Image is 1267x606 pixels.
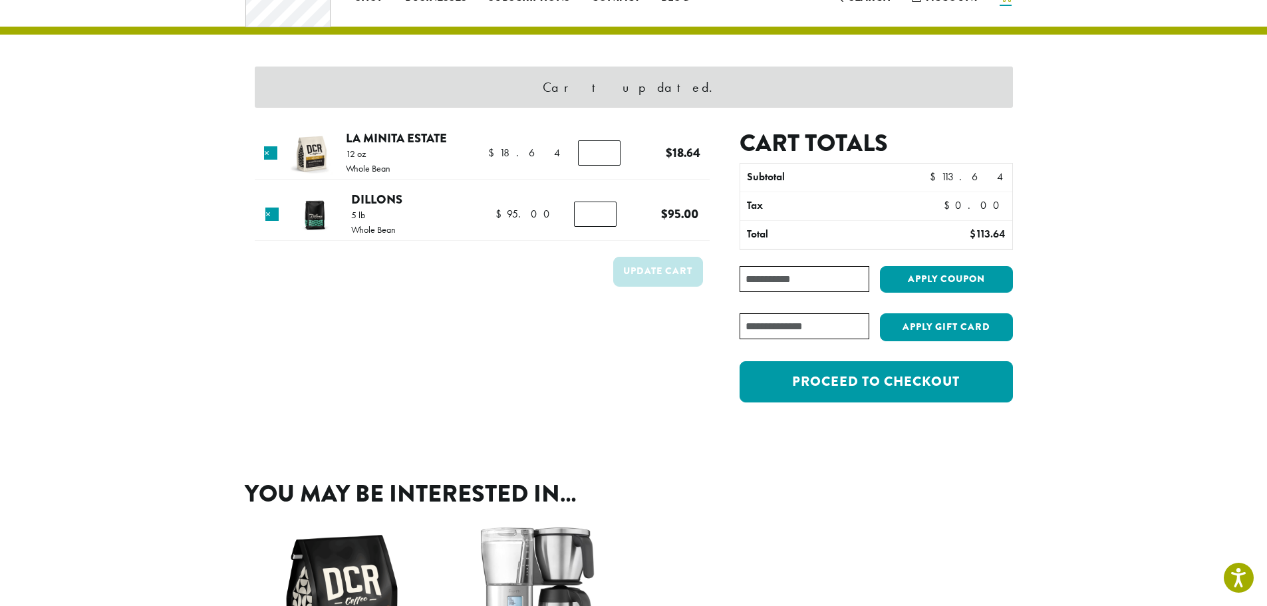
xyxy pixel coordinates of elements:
[351,210,396,220] p: 5 lb
[930,170,1005,184] bdi: 113.64
[944,198,955,212] span: $
[666,144,700,162] bdi: 18.64
[293,194,337,237] img: Dillons
[740,192,932,220] th: Tax
[351,190,402,208] a: Dillons
[740,164,903,192] th: Subtotal
[970,227,1005,241] bdi: 113.64
[880,313,1013,341] button: Apply Gift Card
[574,202,617,227] input: Product quantity
[346,149,390,158] p: 12 oz
[290,132,333,176] img: La Minita Estate
[495,207,507,221] span: $
[930,170,941,184] span: $
[265,208,279,221] a: Remove this item
[264,146,277,160] a: Remove this item
[661,205,698,223] bdi: 95.00
[666,144,672,162] span: $
[740,221,903,249] th: Total
[346,129,447,147] a: La Minita Estate
[488,146,562,160] bdi: 18.64
[944,198,1006,212] bdi: 0.00
[351,225,396,234] p: Whole Bean
[488,146,499,160] span: $
[880,266,1013,293] button: Apply coupon
[613,257,703,287] button: Update cart
[495,207,556,221] bdi: 95.00
[661,205,668,223] span: $
[578,140,621,166] input: Product quantity
[255,67,1013,108] div: Cart updated.
[245,480,1023,508] h2: You may be interested in…
[970,227,976,241] span: $
[740,129,1012,158] h2: Cart totals
[346,164,390,173] p: Whole Bean
[740,361,1012,402] a: Proceed to checkout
